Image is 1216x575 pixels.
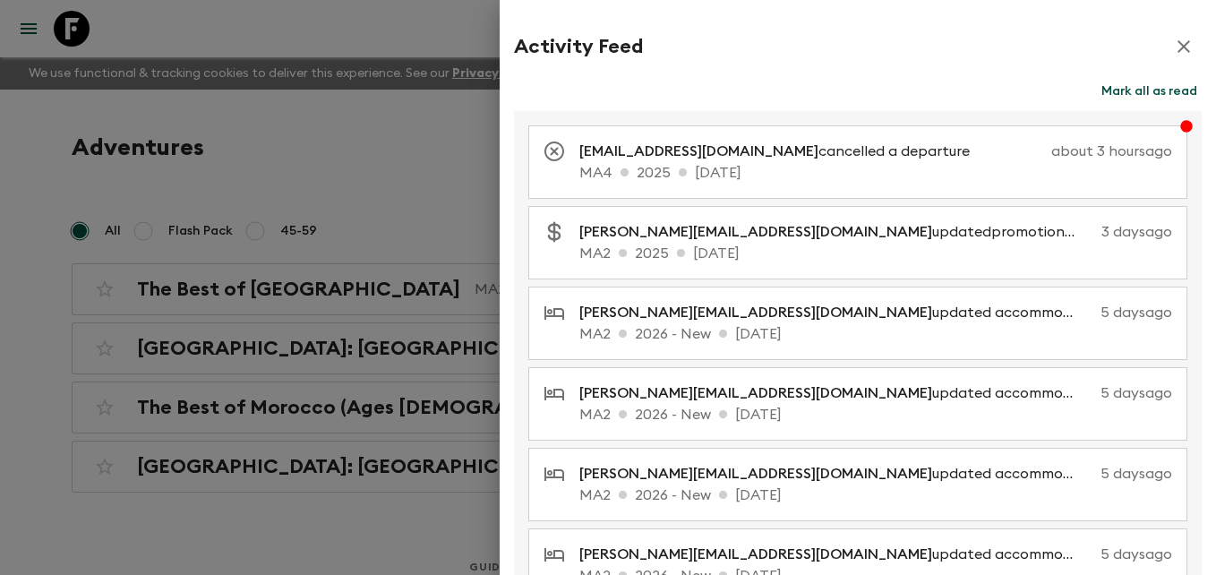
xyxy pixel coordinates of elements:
[579,221,1094,243] p: updated promotional discounts
[579,305,932,320] span: [PERSON_NAME][EMAIL_ADDRESS][DOMAIN_NAME]
[579,243,1172,264] p: MA2 2025 [DATE]
[1101,221,1172,243] p: 3 days ago
[579,547,932,562] span: [PERSON_NAME][EMAIL_ADDRESS][DOMAIN_NAME]
[514,35,643,58] h2: Activity Feed
[579,544,1093,565] p: updated accommodation
[1100,463,1172,485] p: 5 days ago
[1100,544,1172,565] p: 5 days ago
[579,386,932,400] span: [PERSON_NAME][EMAIL_ADDRESS][DOMAIN_NAME]
[579,463,1093,485] p: updated accommodation
[579,144,818,159] span: [EMAIL_ADDRESS][DOMAIN_NAME]
[579,225,932,239] span: [PERSON_NAME][EMAIL_ADDRESS][DOMAIN_NAME]
[579,485,1172,506] p: MA2 2026 - New [DATE]
[579,467,932,481] span: [PERSON_NAME][EMAIL_ADDRESS][DOMAIN_NAME]
[1100,382,1172,404] p: 5 days ago
[579,323,1172,345] p: MA2 2026 - New [DATE]
[579,162,1172,184] p: MA4 2025 [DATE]
[579,141,984,162] p: cancelled a departure
[1100,302,1172,323] p: 5 days ago
[991,141,1172,162] p: about 3 hours ago
[579,404,1172,425] p: MA2 2026 - New [DATE]
[579,382,1093,404] p: updated accommodation
[579,302,1093,323] p: updated accommodation
[1097,79,1202,104] button: Mark all as read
